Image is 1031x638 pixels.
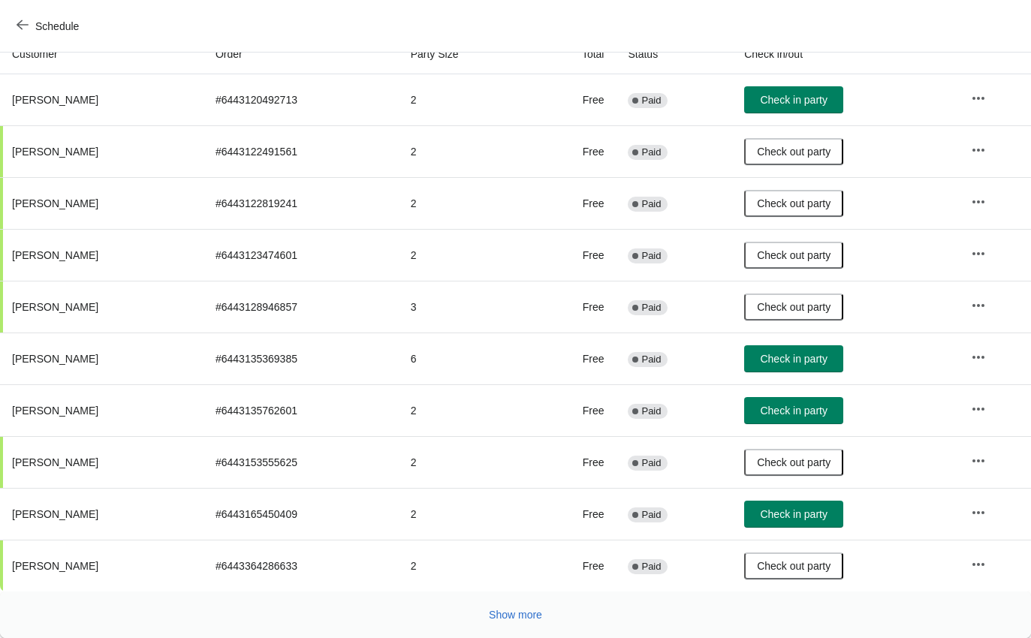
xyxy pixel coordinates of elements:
td: 3 [399,281,531,333]
td: 6 [399,333,531,384]
span: Paid [641,509,661,521]
button: Check in party [744,397,843,424]
span: Paid [641,198,661,210]
button: Check out party [744,242,843,269]
td: 2 [399,540,531,591]
td: # 6443128946857 [203,281,399,333]
td: Free [531,125,616,177]
span: Check in party [760,94,827,106]
span: Check out party [757,301,831,313]
td: 2 [399,177,531,229]
span: Check out party [757,197,831,209]
td: # 6443364286633 [203,540,399,591]
span: Paid [641,95,661,107]
th: Status [616,35,732,74]
button: Check in party [744,501,843,528]
td: Free [531,436,616,488]
span: [PERSON_NAME] [12,405,98,417]
span: Check out party [757,146,831,158]
td: # 6443120492713 [203,74,399,125]
span: Paid [641,302,661,314]
span: [PERSON_NAME] [12,197,98,209]
td: Free [531,384,616,436]
button: Check in party [744,345,843,372]
td: Free [531,281,616,333]
td: Free [531,229,616,281]
th: Total [531,35,616,74]
span: Check out party [757,456,831,468]
span: Paid [641,457,661,469]
button: Check out party [744,293,843,321]
td: # 6443123474601 [203,229,399,281]
button: Show more [483,601,548,628]
span: Paid [641,146,661,158]
td: # 6443153555625 [203,436,399,488]
td: 2 [399,74,531,125]
td: Free [531,177,616,229]
span: Check in party [760,508,827,520]
td: Free [531,488,616,540]
td: 2 [399,125,531,177]
td: Free [531,74,616,125]
span: [PERSON_NAME] [12,456,98,468]
span: Show more [489,609,542,621]
th: Order [203,35,399,74]
span: Schedule [35,20,79,32]
span: Check out party [757,560,831,572]
span: Check out party [757,249,831,261]
td: 2 [399,436,531,488]
td: 2 [399,488,531,540]
span: [PERSON_NAME] [12,508,98,520]
td: # 6443122819241 [203,177,399,229]
td: 2 [399,229,531,281]
td: # 6443135369385 [203,333,399,384]
td: Free [531,333,616,384]
button: Check out party [744,190,843,217]
td: 2 [399,384,531,436]
span: Paid [641,354,661,366]
button: Check out party [744,552,843,579]
span: Check in party [760,353,827,365]
span: [PERSON_NAME] [12,353,98,365]
td: # 6443135762601 [203,384,399,436]
span: Paid [641,561,661,573]
button: Check out party [744,138,843,165]
td: # 6443122491561 [203,125,399,177]
span: [PERSON_NAME] [12,146,98,158]
td: Free [531,540,616,591]
th: Party Size [399,35,531,74]
button: Check in party [744,86,843,113]
button: Check out party [744,449,843,476]
span: [PERSON_NAME] [12,301,98,313]
span: [PERSON_NAME] [12,560,98,572]
span: Paid [641,405,661,417]
span: [PERSON_NAME] [12,94,98,106]
td: # 6443165450409 [203,488,399,540]
button: Schedule [8,13,91,40]
th: Check in/out [732,35,959,74]
span: Paid [641,250,661,262]
span: Check in party [760,405,827,417]
span: [PERSON_NAME] [12,249,98,261]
